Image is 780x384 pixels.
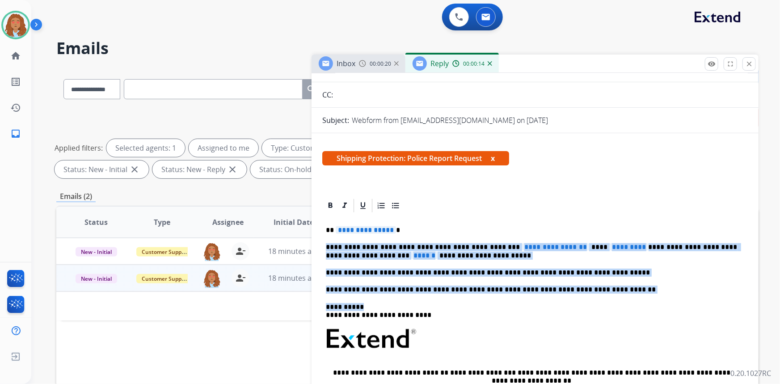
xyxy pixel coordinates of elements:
[55,143,103,153] p: Applied filters:
[136,274,194,283] span: Customer Support
[235,273,246,283] mat-icon: person_remove
[76,274,117,283] span: New - Initial
[389,199,402,212] div: Bullet List
[352,115,548,126] p: Webform from [EMAIL_ADDRESS][DOMAIN_NAME] on [DATE]
[56,39,759,57] h2: Emails
[10,102,21,113] mat-icon: history
[375,199,388,212] div: Ordered List
[491,153,495,164] button: x
[730,368,771,379] p: 0.20.1027RC
[708,60,716,68] mat-icon: remove_red_eye
[235,246,246,257] mat-icon: person_remove
[268,273,320,283] span: 18 minutes ago
[324,199,337,212] div: Bold
[274,217,314,228] span: Initial Date
[322,89,333,100] p: CC:
[250,160,367,178] div: Status: On-hold – Internal
[322,151,509,165] span: Shipping Protection: Police Report Request
[203,242,221,261] img: agent-avatar
[370,60,391,68] span: 00:00:20
[338,199,351,212] div: Italic
[262,139,375,157] div: Type: Customer Support
[268,246,320,256] span: 18 minutes ago
[106,139,185,157] div: Selected agents: 1
[322,115,349,126] p: Subject:
[3,13,28,38] img: avatar
[306,84,317,95] mat-icon: search
[189,139,258,157] div: Assigned to me
[56,191,96,202] p: Emails (2)
[129,164,140,175] mat-icon: close
[745,60,753,68] mat-icon: close
[136,247,194,257] span: Customer Support
[726,60,734,68] mat-icon: fullscreen
[337,59,355,68] span: Inbox
[463,60,485,68] span: 00:00:14
[84,217,108,228] span: Status
[430,59,449,68] span: Reply
[152,160,247,178] div: Status: New - Reply
[154,217,170,228] span: Type
[203,269,221,288] img: agent-avatar
[10,76,21,87] mat-icon: list_alt
[10,128,21,139] mat-icon: inbox
[55,160,149,178] div: Status: New - Initial
[76,247,117,257] span: New - Initial
[227,164,238,175] mat-icon: close
[212,217,244,228] span: Assignee
[356,199,370,212] div: Underline
[10,51,21,61] mat-icon: home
